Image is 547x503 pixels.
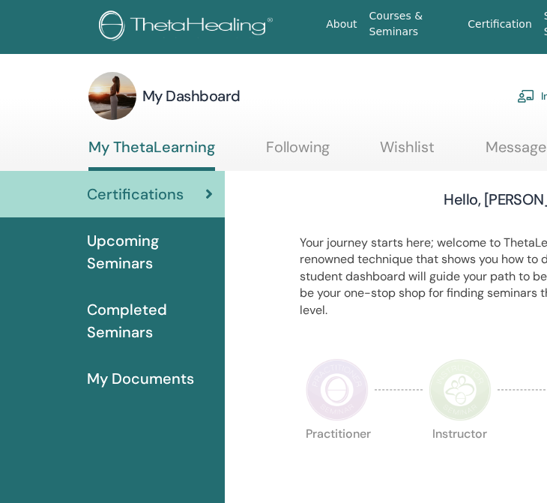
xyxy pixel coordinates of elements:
[266,138,330,167] a: Following
[363,2,462,46] a: Courses & Seminars
[306,358,369,421] img: Practitioner
[320,10,363,38] a: About
[87,367,194,390] span: My Documents
[517,89,535,103] img: chalkboard-teacher.svg
[380,138,435,167] a: Wishlist
[429,358,492,421] img: Instructor
[429,428,492,491] p: Instructor
[306,428,369,491] p: Practitioner
[87,298,213,343] span: Completed Seminars
[88,138,215,171] a: My ThetaLearning
[99,10,278,44] img: logo.png
[462,10,537,38] a: Certification
[87,183,184,205] span: Certifications
[87,229,213,274] span: Upcoming Seminars
[88,72,136,120] img: default.jpg
[142,85,241,106] h3: My Dashboard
